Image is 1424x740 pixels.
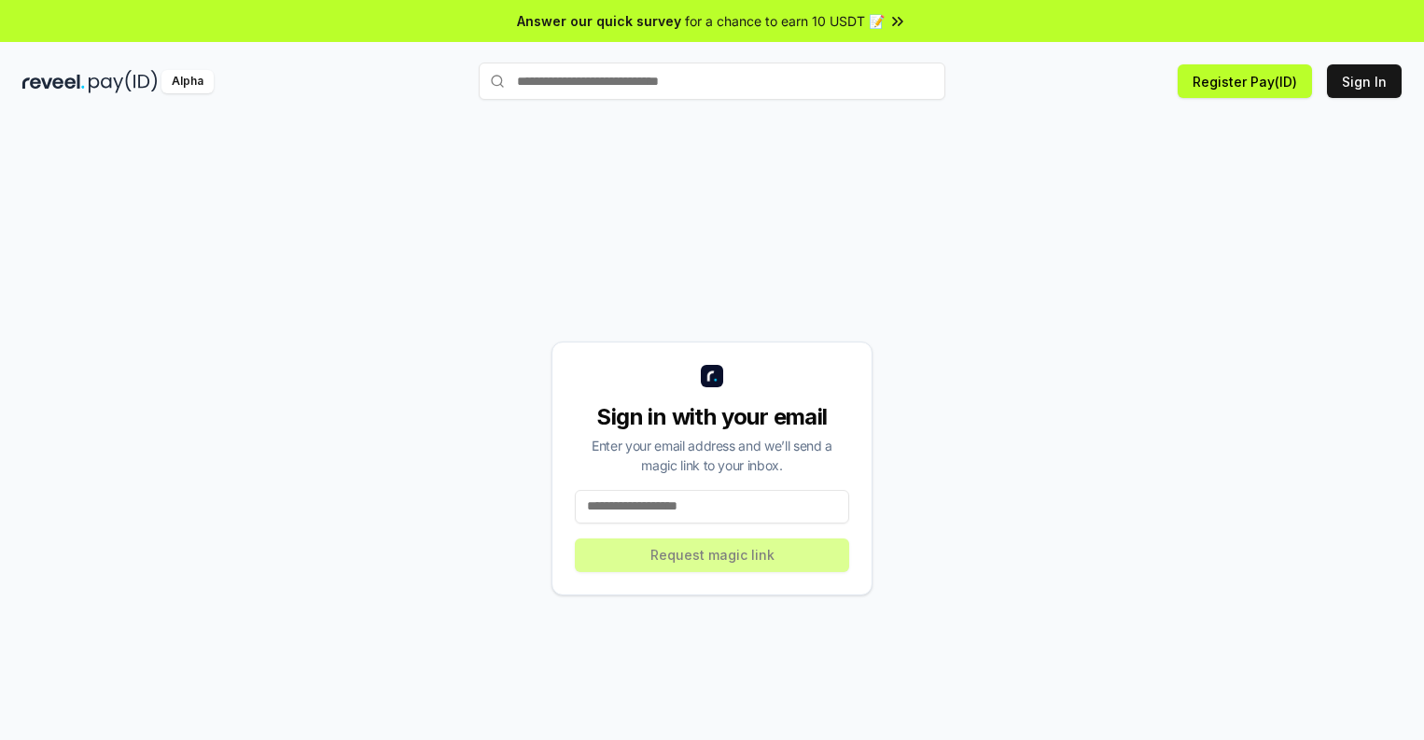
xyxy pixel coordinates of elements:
div: Sign in with your email [575,402,849,432]
div: Enter your email address and we’ll send a magic link to your inbox. [575,436,849,475]
img: logo_small [701,365,723,387]
span: Answer our quick survey [517,11,681,31]
img: pay_id [89,70,158,93]
span: for a chance to earn 10 USDT 📝 [685,11,885,31]
div: Alpha [161,70,214,93]
img: reveel_dark [22,70,85,93]
button: Sign In [1327,64,1402,98]
button: Register Pay(ID) [1178,64,1312,98]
